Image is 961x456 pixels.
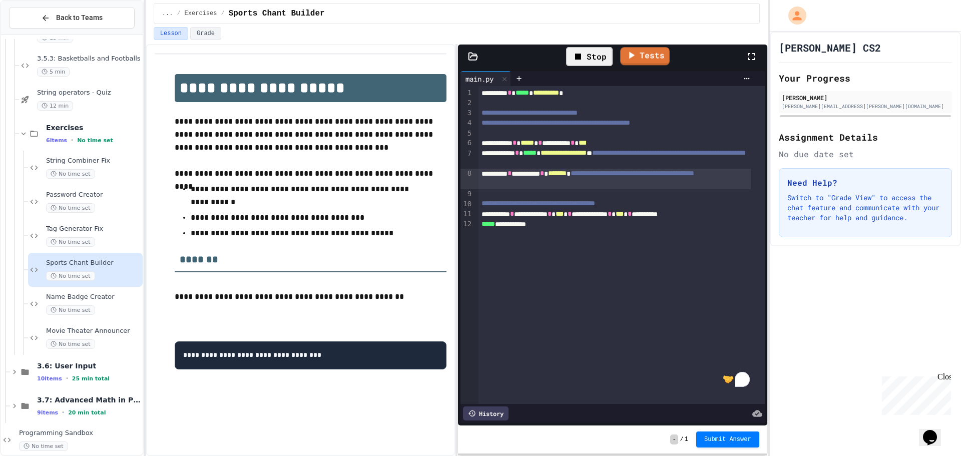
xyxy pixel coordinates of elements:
span: 3.6: User Input [37,361,141,370]
span: Name Badge Creator [46,293,141,301]
div: My Account [778,4,809,27]
span: 25 min total [72,375,110,382]
div: main.py [460,74,499,84]
iframe: chat widget [919,416,951,446]
span: Exercises [46,123,141,132]
h3: Need Help? [787,177,943,189]
span: Password Creator [46,191,141,199]
div: 8 [460,169,473,189]
p: Switch to "Grade View" to access the chat feature and communicate with your teacher for help and ... [787,193,943,223]
div: Stop [566,47,613,66]
div: 12 [460,219,473,229]
h2: Your Progress [779,71,952,85]
span: 3.5.3: Basketballs and Footballs [37,55,141,63]
span: • [66,374,68,382]
span: / [221,10,224,18]
span: 12 min [37,101,73,111]
span: Sports Chant Builder [229,8,325,20]
a: Tests [620,47,669,65]
span: ... [162,10,173,18]
h1: [PERSON_NAME] CS2 [779,41,881,55]
span: Exercises [185,10,217,18]
div: 7 [460,149,473,169]
span: • [71,136,73,144]
span: No time set [46,271,95,281]
div: 10 [460,199,473,209]
span: No time set [46,203,95,213]
div: 9 [460,189,473,199]
span: String operators - Quiz [37,89,141,97]
span: No time set [46,339,95,349]
div: 5 [460,129,473,139]
div: 4 [460,118,473,128]
div: main.py [460,71,511,86]
span: No time set [77,137,113,144]
div: [PERSON_NAME][EMAIL_ADDRESS][PERSON_NAME][DOMAIN_NAME] [782,103,949,110]
div: 3 [460,108,473,118]
div: 1 [460,88,473,98]
span: Submit Answer [704,435,751,443]
span: Back to Teams [56,13,103,23]
span: 10 items [37,375,62,382]
button: Back to Teams [9,7,135,29]
button: Grade [190,27,221,40]
span: • [62,408,64,416]
span: No time set [19,441,68,451]
span: 9 items [37,409,58,416]
div: No due date set [779,148,952,160]
span: No time set [46,237,95,247]
span: 1 [685,435,688,443]
span: Tag Generator Fix [46,225,141,233]
span: String Combiner Fix [46,157,141,165]
span: / [680,435,684,443]
button: Lesson [154,27,188,40]
iframe: chat widget [878,372,951,415]
span: No time set [46,305,95,315]
h2: Assignment Details [779,130,952,144]
div: Chat with us now!Close [4,4,69,64]
span: Sports Chant Builder [46,259,141,267]
div: 6 [460,138,473,148]
span: 3.7: Advanced Math in Python [37,395,141,404]
span: 6 items [46,137,67,144]
div: 2 [460,98,473,108]
span: Movie Theater Announcer [46,327,141,335]
div: 11 [460,209,473,219]
span: / [177,10,180,18]
button: Submit Answer [696,431,759,447]
span: - [670,434,678,444]
span: 20 min total [68,409,106,416]
span: No time set [46,169,95,179]
span: 5 min [37,67,70,77]
div: To enrich screen reader interactions, please activate Accessibility in Grammarly extension settings [478,86,765,404]
div: History [463,406,509,420]
div: [PERSON_NAME] [782,93,949,102]
span: Programming Sandbox [19,429,141,437]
